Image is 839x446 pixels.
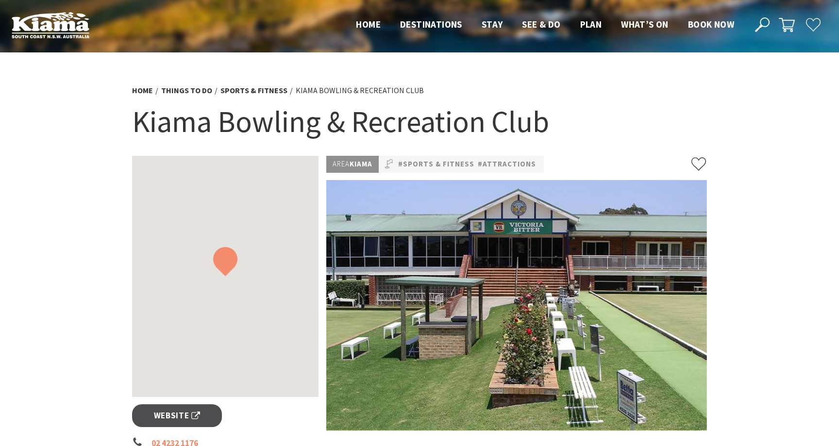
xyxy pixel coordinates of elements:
[220,85,287,96] a: Sports & Fitness
[482,18,503,30] span: Stay
[333,159,350,168] span: Area
[580,18,602,30] span: Plan
[356,18,381,30] span: Home
[161,85,212,96] a: Things To Do
[400,18,462,30] span: Destinations
[132,85,153,96] a: Home
[12,12,89,38] img: Kiama Logo
[296,84,424,97] li: Kiama Bowling & Recreation Club
[132,404,222,427] a: Website
[132,102,707,141] h1: Kiama Bowling & Recreation Club
[346,17,744,33] nav: Main Menu
[326,156,379,173] p: Kiama
[522,18,560,30] span: See & Do
[398,158,474,170] a: #Sports & Fitness
[154,409,201,422] span: Website
[688,18,734,30] span: Book now
[478,158,536,170] a: #Attractions
[621,18,669,30] span: What’s On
